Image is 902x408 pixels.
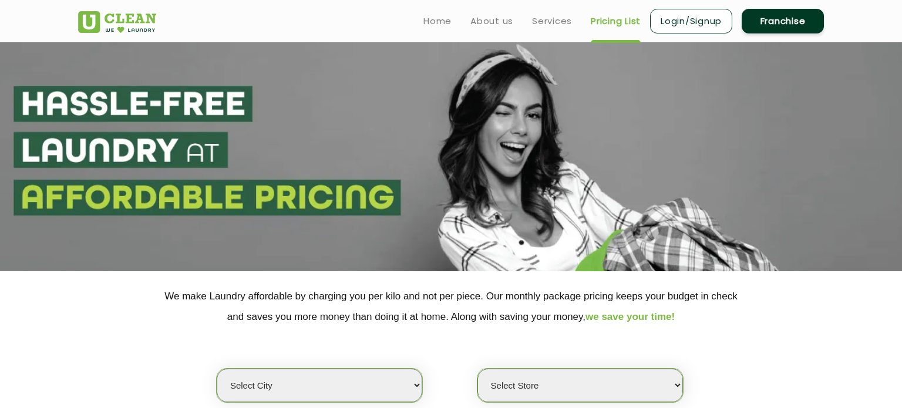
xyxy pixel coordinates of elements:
[742,9,824,33] a: Franchise
[470,14,513,28] a: About us
[532,14,572,28] a: Services
[423,14,452,28] a: Home
[591,14,641,28] a: Pricing List
[585,311,675,322] span: we save your time!
[78,11,156,33] img: UClean Laundry and Dry Cleaning
[650,9,732,33] a: Login/Signup
[78,286,824,327] p: We make Laundry affordable by charging you per kilo and not per piece. Our monthly package pricin...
